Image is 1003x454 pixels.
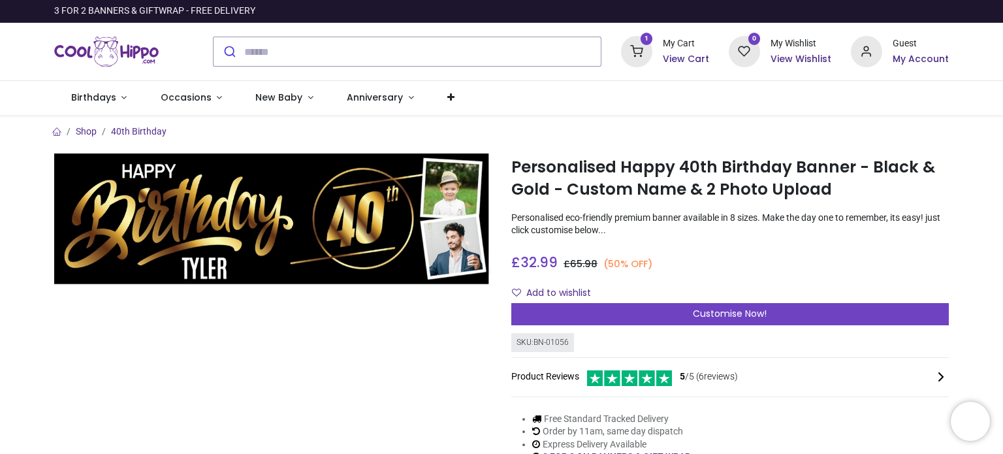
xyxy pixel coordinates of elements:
[663,53,709,66] a: View Cart
[511,368,949,386] div: Product Reviews
[663,37,709,50] div: My Cart
[729,46,760,56] a: 0
[76,126,97,137] a: Shop
[564,257,597,270] span: £
[621,46,652,56] a: 1
[347,91,403,104] span: Anniversary
[675,5,949,18] iframe: Customer reviews powered by Trustpilot
[748,33,761,45] sup: 0
[161,91,212,104] span: Occasions
[71,91,116,104] span: Birthdays
[680,371,685,381] span: 5
[511,333,574,352] div: SKU: BN-01056
[214,37,244,66] button: Submit
[54,33,159,70] img: Cool Hippo
[951,402,990,441] iframe: Brevo live chat
[532,438,715,451] li: Express Delivery Available
[511,282,602,304] button: Add to wishlistAdd to wishlist
[330,81,430,115] a: Anniversary
[771,37,831,50] div: My Wishlist
[239,81,330,115] a: New Baby
[603,257,653,271] small: (50% OFF)
[893,53,949,66] a: My Account
[54,33,159,70] a: Logo of Cool Hippo
[54,154,492,285] img: Personalised Happy 40th Birthday Banner - Black & Gold - Custom Name & 2 Photo Upload
[771,53,831,66] a: View Wishlist
[570,257,597,270] span: 65.98
[111,126,167,137] a: 40th Birthday
[54,5,255,18] div: 3 FOR 2 BANNERS & GIFTWRAP - FREE DELIVERY
[511,212,949,237] p: Personalised eco-friendly premium banner available in 8 sizes. Make the day one to remember, its ...
[693,307,767,320] span: Customise Now!
[680,370,738,383] span: /5 ( 6 reviews)
[893,37,949,50] div: Guest
[54,81,144,115] a: Birthdays
[532,425,715,438] li: Order by 11am, same day dispatch
[520,253,558,272] span: 32.99
[255,91,302,104] span: New Baby
[511,253,558,272] span: £
[144,81,239,115] a: Occasions
[641,33,653,45] sup: 1
[511,156,949,201] h1: Personalised Happy 40th Birthday Banner - Black & Gold - Custom Name & 2 Photo Upload
[532,413,715,426] li: Free Standard Tracked Delivery
[512,288,521,297] i: Add to wishlist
